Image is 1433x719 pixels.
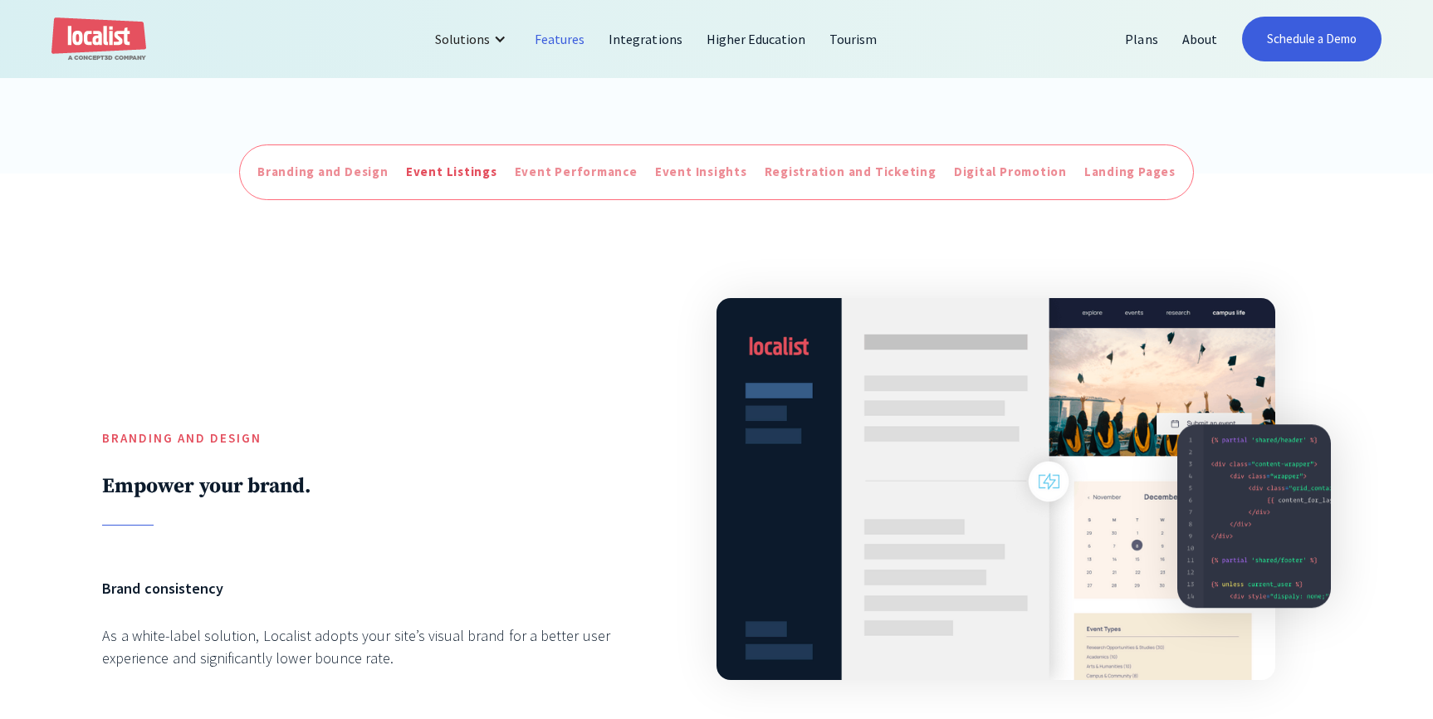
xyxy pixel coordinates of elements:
[102,429,665,448] h5: Branding and Design
[406,163,497,182] div: Event Listings
[423,19,523,59] div: Solutions
[102,577,665,599] h6: Brand consistency
[695,19,819,59] a: Higher Education
[818,19,889,59] a: Tourism
[1113,19,1170,59] a: Plans
[1171,19,1230,59] a: About
[257,163,389,182] div: Branding and Design
[435,29,490,49] div: Solutions
[402,159,501,186] a: Event Listings
[655,163,747,182] div: Event Insights
[950,159,1071,186] a: Digital Promotion
[1080,159,1180,186] a: Landing Pages
[1084,163,1176,182] div: Landing Pages
[651,159,751,186] a: Event Insights
[102,473,665,499] h2: Empower your brand.
[511,159,642,186] a: Event Performance
[765,163,937,182] div: Registration and Ticketing
[954,163,1067,182] div: Digital Promotion
[1242,17,1382,61] a: Schedule a Demo
[597,19,694,59] a: Integrations
[761,159,941,186] a: Registration and Ticketing
[253,159,393,186] a: Branding and Design
[523,19,597,59] a: Features
[102,624,665,669] div: As a white-label solution, Localist adopts your site’s visual brand for a better user experience ...
[51,17,146,61] a: home
[515,163,638,182] div: Event Performance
